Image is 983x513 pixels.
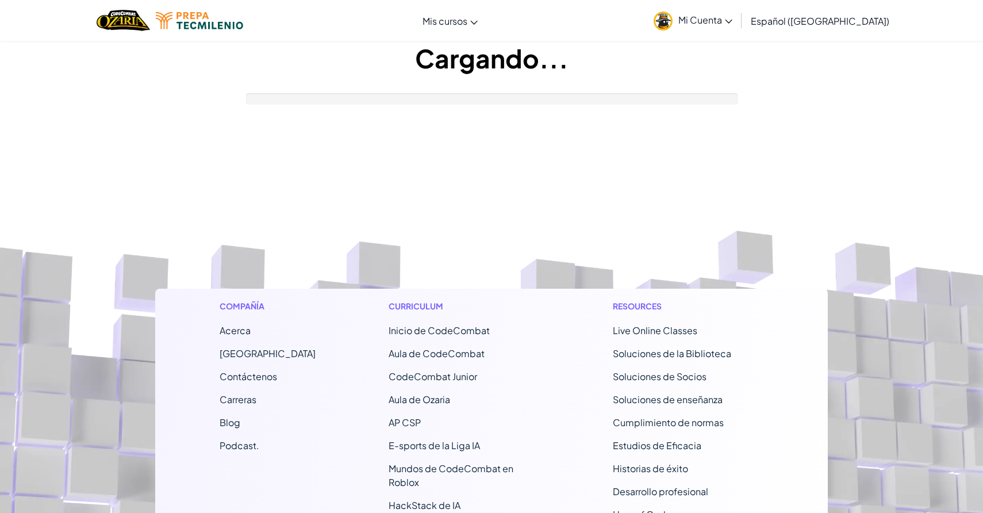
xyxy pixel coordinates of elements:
[613,300,764,312] h1: Resources
[220,393,256,405] a: Carreras
[97,9,150,32] img: Home
[389,393,450,405] a: Aula de Ozaria
[389,370,477,382] a: CodeCombat Junior
[745,5,895,36] a: Español ([GEOGRAPHIC_DATA])
[220,347,316,359] a: [GEOGRAPHIC_DATA]
[751,15,889,27] span: Español ([GEOGRAPHIC_DATA])
[417,5,483,36] a: Mis cursos
[220,300,316,312] h1: Compañía
[220,416,240,428] a: Blog
[613,393,723,405] a: Soluciones de enseñanza
[220,370,277,382] span: Contáctenos
[613,485,708,497] a: Desarrollo profesional
[389,462,513,488] a: Mundos de CodeCombat en Roblox
[654,12,673,30] img: avatar
[613,439,701,451] a: Estudios de Eficacia
[220,324,251,336] a: Acerca
[389,499,460,511] a: HackStack de IA
[97,9,150,32] a: Ozaria by CodeCombat logo
[156,12,243,29] img: Tecmilenio logo
[648,2,738,39] a: Mi Cuenta
[613,324,697,336] a: Live Online Classes
[389,439,480,451] a: E-sports de la Liga IA
[613,370,706,382] a: Soluciones de Socios
[423,15,467,27] span: Mis cursos
[389,347,485,359] a: Aula de CodeCombat
[389,300,540,312] h1: Curriculum
[613,347,731,359] a: Soluciones de la Biblioteca
[613,416,724,428] a: Cumplimiento de normas
[678,14,732,26] span: Mi Cuenta
[220,439,259,451] a: Podcast.
[389,416,421,428] a: AP CSP
[389,324,490,336] span: Inicio de CodeCombat
[613,462,688,474] a: Historias de éxito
